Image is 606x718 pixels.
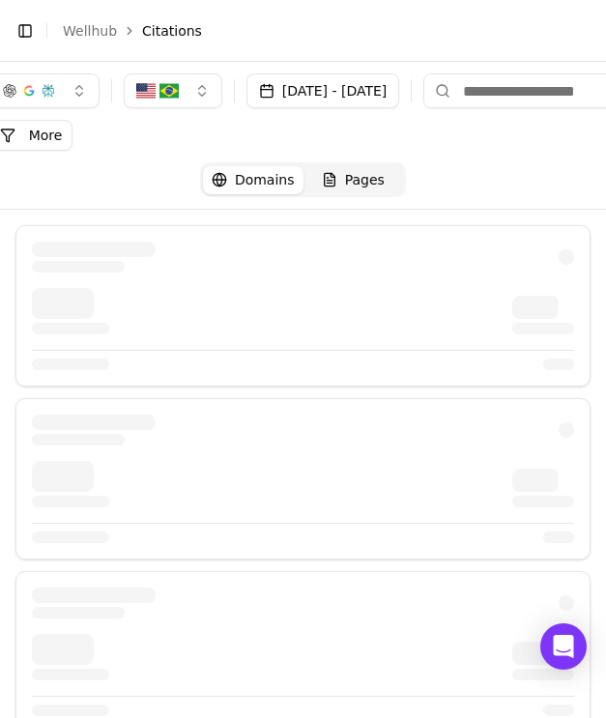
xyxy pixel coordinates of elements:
nav: breadcrumb [63,21,552,41]
button: [DATE] - [DATE] [246,73,400,108]
a: Wellhub [63,21,117,41]
div: Open Intercom Messenger [540,623,587,670]
span: Pages [345,170,385,189]
img: Brazil [159,81,179,101]
img: United States [136,81,156,101]
span: Citations [142,21,202,41]
span: Domains [235,170,295,189]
